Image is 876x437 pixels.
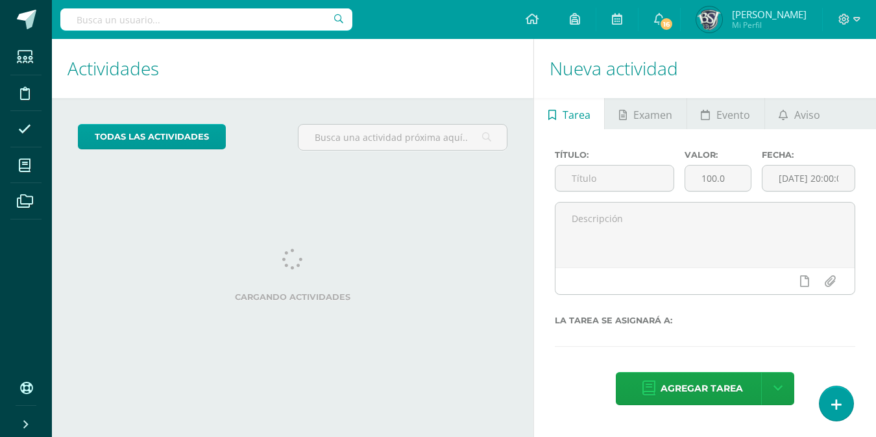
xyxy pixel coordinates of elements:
a: todas las Actividades [78,124,226,149]
span: Agregar tarea [661,373,743,405]
input: Busca una actividad próxima aquí... [298,125,507,150]
img: 92f9e14468566f89e5818136acd33899.png [696,6,722,32]
h1: Actividades [67,39,518,98]
input: Puntos máximos [685,166,751,191]
span: [PERSON_NAME] [732,8,807,21]
a: Tarea [534,98,604,129]
label: Cargando actividades [78,292,507,302]
a: Evento [687,98,764,129]
input: Título [555,166,674,191]
label: Fecha: [762,150,855,160]
span: 16 [659,17,674,31]
span: Mi Perfil [732,19,807,31]
input: Busca un usuario... [60,8,352,31]
span: Aviso [794,99,820,131]
label: Título: [555,150,674,160]
span: Examen [633,99,672,131]
span: Evento [716,99,750,131]
label: La tarea se asignará a: [555,316,855,325]
a: Examen [605,98,686,129]
h1: Nueva actividad [550,39,860,98]
span: Tarea [563,99,590,131]
input: Fecha de entrega [762,166,855,191]
a: Aviso [765,98,834,129]
label: Valor: [685,150,752,160]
